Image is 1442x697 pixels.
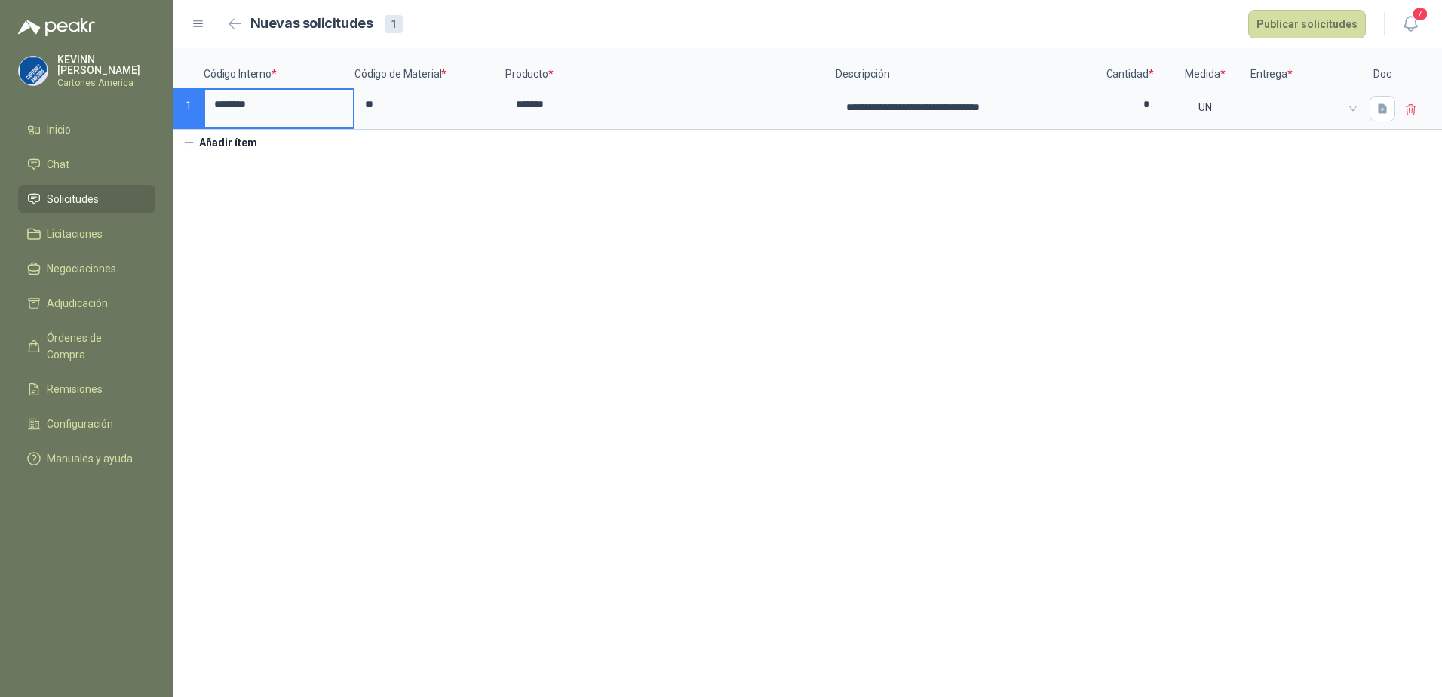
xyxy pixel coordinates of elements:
p: Código Interno [204,48,354,88]
p: 1 [173,88,204,130]
button: Añadir ítem [173,130,266,155]
span: Remisiones [47,381,103,398]
p: Descripción [836,48,1100,88]
a: Remisiones [18,375,155,404]
p: Producto [505,48,836,88]
span: Adjudicación [47,295,108,312]
span: Manuales y ayuda [47,450,133,467]
span: Licitaciones [47,226,103,242]
button: Publicar solicitudes [1248,10,1366,38]
a: Licitaciones [18,220,155,248]
span: Chat [47,156,69,173]
a: Chat [18,150,155,179]
p: Doc [1364,48,1401,88]
span: Órdenes de Compra [47,330,141,363]
img: Logo peakr [18,18,95,36]
span: 7 [1412,7,1428,21]
span: Solicitudes [47,191,99,207]
p: Medida [1160,48,1250,88]
p: KEVINN [PERSON_NAME] [57,54,155,75]
a: Configuración [18,410,155,438]
p: Código de Material [354,48,505,88]
p: Cantidad [1100,48,1160,88]
a: Inicio [18,115,155,144]
div: 1 [385,15,403,33]
span: Configuración [47,416,113,432]
img: Company Logo [19,57,48,85]
a: Solicitudes [18,185,155,213]
p: Entrega [1250,48,1364,88]
a: Negociaciones [18,254,155,283]
a: Órdenes de Compra [18,324,155,369]
a: Manuales y ayuda [18,444,155,473]
span: Negociaciones [47,260,116,277]
button: 7 [1397,11,1424,38]
span: Inicio [47,121,71,138]
h2: Nuevas solicitudes [250,13,373,35]
p: Cartones America [57,78,155,88]
a: Adjudicación [18,289,155,318]
div: UN [1161,90,1249,124]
